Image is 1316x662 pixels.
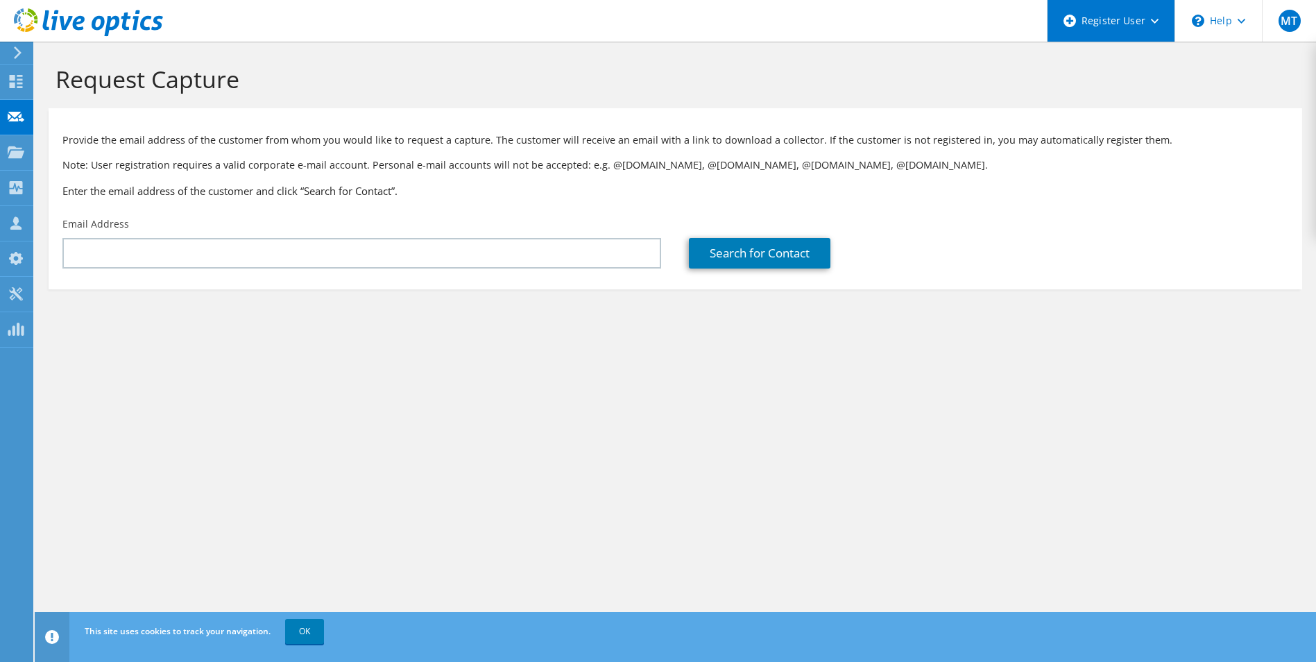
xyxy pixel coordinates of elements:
p: Note: User registration requires a valid corporate e-mail account. Personal e-mail accounts will ... [62,158,1288,173]
a: OK [285,619,324,644]
a: Search for Contact [689,238,830,269]
svg: \n [1192,15,1204,27]
span: This site uses cookies to track your navigation. [85,625,271,637]
label: Email Address [62,217,129,231]
h1: Request Capture [55,65,1288,94]
p: Provide the email address of the customer from whom you would like to request a capture. The cust... [62,133,1288,148]
span: MT [1279,10,1301,32]
h3: Enter the email address of the customer and click “Search for Contact”. [62,183,1288,198]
